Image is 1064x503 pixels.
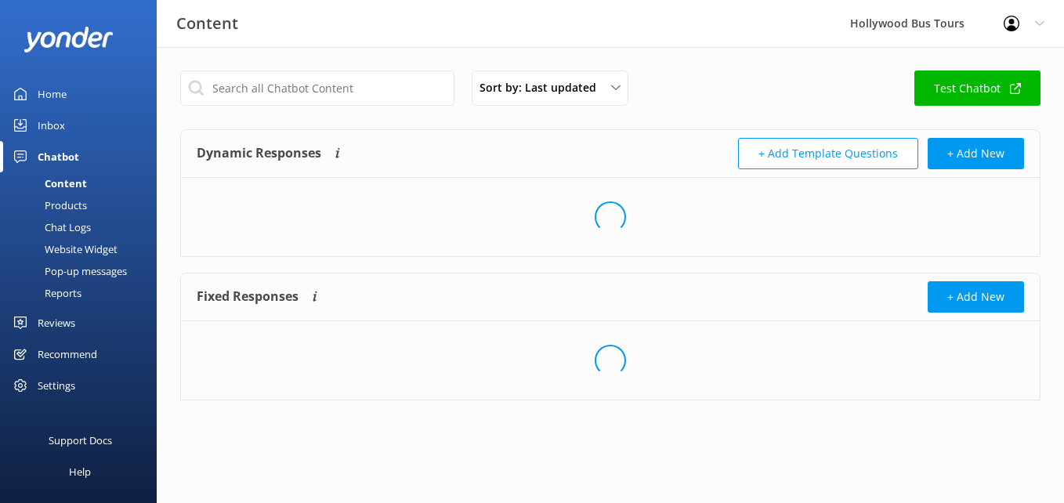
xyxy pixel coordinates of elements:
[38,370,75,401] div: Settings
[480,79,606,96] span: Sort by: Last updated
[9,172,157,194] a: Content
[24,27,114,52] img: yonder-white-logo.png
[197,138,321,169] h4: Dynamic Responses
[9,216,157,238] a: Chat Logs
[9,238,118,260] div: Website Widget
[38,338,97,370] div: Recommend
[38,78,67,110] div: Home
[38,307,75,338] div: Reviews
[176,11,238,36] h3: Content
[738,138,918,169] button: + Add Template Questions
[9,260,157,282] a: Pop-up messages
[9,194,87,216] div: Products
[9,260,127,282] div: Pop-up messages
[9,238,157,260] a: Website Widget
[9,172,87,194] div: Content
[928,281,1024,313] button: + Add New
[9,282,81,304] div: Reports
[49,425,112,456] div: Support Docs
[69,456,91,487] div: Help
[38,141,79,172] div: Chatbot
[180,71,454,106] input: Search all Chatbot Content
[9,282,157,304] a: Reports
[197,281,299,313] h4: Fixed Responses
[9,216,91,238] div: Chat Logs
[928,138,1024,169] button: + Add New
[38,110,65,141] div: Inbox
[9,194,157,216] a: Products
[914,71,1040,106] a: Test Chatbot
